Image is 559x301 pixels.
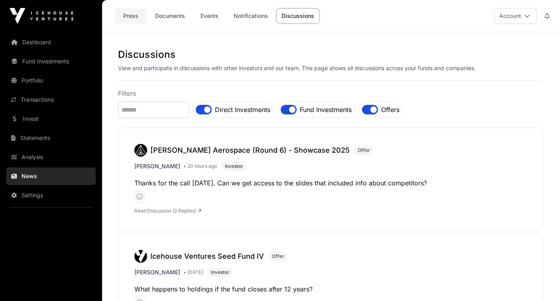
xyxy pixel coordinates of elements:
h1: Discussions [118,48,543,61]
span: [PERSON_NAME] [134,162,180,170]
h3: [PERSON_NAME] Aerospace (Round 6) - Showcase 2025 [150,145,350,156]
span: • 20 hours ago [183,163,217,169]
a: Documents [150,8,190,24]
p: What happens to holdings if the fund closes after 12 years? [134,283,527,295]
a: Portfolio [6,72,96,89]
span: Offer [272,253,284,260]
a: Settings [6,187,96,204]
span: Offer [358,147,370,153]
a: News [6,167,96,185]
button: Account [494,8,537,24]
a: Read Discussion (2 Replies) [134,208,201,214]
a: Dashboard [6,33,96,51]
img: Dawn-Icon.svg [134,144,147,157]
img: Icehouse Ventures Logo [10,8,73,24]
iframe: Chat Widget [519,263,559,301]
span: [PERSON_NAME] [134,268,180,276]
label: Direct Investments [215,105,270,114]
a: Transactions [6,91,96,108]
a: Statements [6,129,96,147]
a: [PERSON_NAME] Aerospace (Round 6) - Showcase 2025 [134,144,354,157]
a: Icehouse Ventures Seed Fund IV [134,250,269,263]
a: Fund Investments [6,53,96,70]
p: View and participate in discussions with other investors and our team. This page shows all discus... [118,64,543,72]
label: Offers [381,105,400,114]
span: Investor [211,269,229,275]
img: IV-Logo.svg [134,250,147,263]
a: Press [115,8,147,24]
span: Investor [225,163,243,169]
a: Discussions [276,8,319,24]
span: • [DATE] [183,269,203,275]
a: Notifications [228,8,273,24]
p: Filters [118,89,543,98]
label: Fund Investments [300,105,352,114]
a: Invest [6,110,96,128]
a: Events [193,8,225,24]
h3: Icehouse Ventures Seed Fund IV [150,251,264,262]
a: Analysis [6,148,96,166]
p: Thanks for the call [DATE]. Can we get access to the slides that included info about competitors? [134,177,527,189]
